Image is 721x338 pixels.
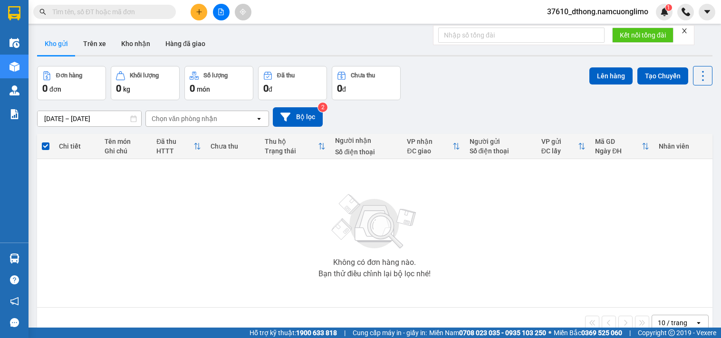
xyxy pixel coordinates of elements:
[659,142,707,150] div: Nhân viên
[667,4,670,11] span: 1
[240,9,246,15] span: aim
[332,66,401,100] button: Chưa thu0đ
[318,103,327,112] sup: 2
[218,9,224,15] span: file-add
[39,9,46,15] span: search
[273,107,323,127] button: Bộ lọc
[459,329,546,337] strong: 0708 023 035 - 0935 103 250
[38,111,141,126] input: Select a date range.
[211,142,255,150] div: Chưa thu
[116,83,121,94] span: 0
[8,6,20,20] img: logo-vxr
[156,138,193,145] div: Đã thu
[668,329,675,336] span: copyright
[56,72,82,79] div: Đơn hàng
[265,147,318,155] div: Trạng thái
[429,328,546,338] span: Miền Nam
[327,188,422,255] img: svg+xml;base64,PHN2ZyBjbGFzcz0ibGlzdC1wbHVnX19zdmciIHhtbG5zPSJodHRwOi8vd3d3LnczLm9yZy8yMDAwL3N2Zy...
[255,115,263,122] svg: open
[269,85,272,93] span: đ
[235,4,251,20] button: aim
[333,259,416,266] div: Không có đơn hàng nào.
[260,134,331,159] th: Toggle SortBy
[52,7,164,17] input: Tìm tên, số ĐT hoặc mã đơn
[10,85,19,95] img: warehouse-icon
[197,85,210,93] span: món
[105,147,147,155] div: Ghi chú
[196,9,202,15] span: plus
[595,138,642,145] div: Mã GD
[37,66,106,100] button: Đơn hàng0đơn
[203,72,228,79] div: Số lượng
[665,4,672,11] sup: 1
[296,329,337,337] strong: 1900 633 818
[438,28,605,43] input: Nhập số tổng đài
[10,275,19,284] span: question-circle
[156,147,193,155] div: HTTT
[10,297,19,306] span: notification
[123,85,130,93] span: kg
[595,147,642,155] div: Ngày ĐH
[10,38,19,48] img: warehouse-icon
[191,4,207,20] button: plus
[541,147,578,155] div: ĐC lấy
[344,328,346,338] span: |
[258,66,327,100] button: Đã thu0đ
[318,270,431,278] div: Bạn thử điều chỉnh lại bộ lọc nhé!
[470,147,532,155] div: Số điện thoại
[250,328,337,338] span: Hỗ trợ kỹ thuật:
[682,8,690,16] img: phone-icon
[337,83,342,94] span: 0
[581,329,622,337] strong: 0369 525 060
[277,72,295,79] div: Đã thu
[637,67,688,84] button: Tạo Chuyến
[335,137,397,144] div: Người nhận
[537,134,591,159] th: Toggle SortBy
[130,72,159,79] div: Khối lượng
[10,318,19,327] span: message
[402,134,464,159] th: Toggle SortBy
[407,138,452,145] div: VP nhận
[703,8,711,16] span: caret-down
[589,67,633,84] button: Lên hàng
[353,328,427,338] span: Cung cấp máy in - giấy in:
[42,83,48,94] span: 0
[612,28,673,43] button: Kết nối tổng đài
[470,138,532,145] div: Người gửi
[695,319,702,327] svg: open
[184,66,253,100] button: Số lượng0món
[699,4,715,20] button: caret-down
[152,114,217,123] div: Chọn văn phòng nhận
[335,148,397,156] div: Số điện thoại
[539,6,656,18] span: 37610_dthong.namcuonglimo
[111,66,180,100] button: Khối lượng0kg
[158,32,213,55] button: Hàng đã giao
[76,32,114,55] button: Trên xe
[658,318,687,328] div: 10 / trang
[263,83,269,94] span: 0
[10,109,19,119] img: solution-icon
[265,138,318,145] div: Thu hộ
[620,30,666,40] span: Kết nối tổng đài
[59,142,95,150] div: Chi tiết
[10,253,19,263] img: warehouse-icon
[213,4,230,20] button: file-add
[10,62,19,72] img: warehouse-icon
[660,8,669,16] img: icon-new-feature
[548,331,551,335] span: ⚪️
[407,147,452,155] div: ĐC giao
[590,134,654,159] th: Toggle SortBy
[541,138,578,145] div: VP gửi
[351,72,375,79] div: Chưa thu
[49,85,61,93] span: đơn
[37,32,76,55] button: Kho gửi
[342,85,346,93] span: đ
[190,83,195,94] span: 0
[105,138,147,145] div: Tên món
[629,328,631,338] span: |
[681,28,688,34] span: close
[554,328,622,338] span: Miền Bắc
[114,32,158,55] button: Kho nhận
[152,134,206,159] th: Toggle SortBy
